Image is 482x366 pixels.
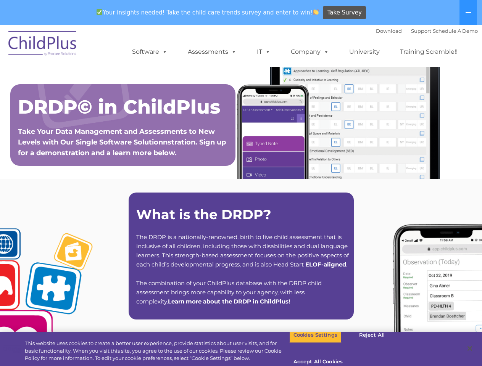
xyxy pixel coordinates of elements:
[342,44,387,59] a: University
[136,206,271,223] strong: What is the DRDP?
[136,233,349,268] span: The DRDP is a nationally-renowned, birth to five child assessment that is inclusive of all childr...
[376,28,478,34] font: |
[411,28,431,34] a: Support
[289,327,342,343] button: Cookies Settings
[180,44,244,59] a: Assessments
[433,28,478,34] a: Schedule A Demo
[93,5,322,20] span: Your insights needed! Take the child care trends survey and enter to win!
[392,44,465,59] a: Training Scramble!!
[327,6,362,19] span: Take Survey
[348,327,396,343] button: Reject All
[136,279,322,305] span: The combination of your ChildPlus database with the DRDP child assessment brings more capability ...
[283,44,337,59] a: Company
[5,26,81,64] img: ChildPlus by Procare Solutions
[313,9,319,15] img: 👏
[249,44,278,59] a: IT
[376,28,402,34] a: Download
[18,95,220,119] span: DRDP© in ChildPlus
[25,340,289,362] div: This website uses cookies to create a better user experience, provide statistics about user visit...
[124,44,175,59] a: Software
[18,127,226,157] span: Take Your Data Management and Assessments to New Levels with Our Single Software Solutionnstratio...
[461,340,478,357] button: Close
[168,298,290,305] span: !
[305,261,346,268] a: ELOF-aligned
[168,298,289,305] a: Learn more about the DRDP in ChildPlus
[323,6,366,19] a: Take Survey
[97,9,102,15] img: ✅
